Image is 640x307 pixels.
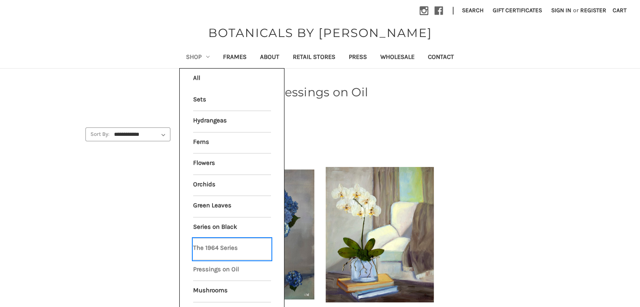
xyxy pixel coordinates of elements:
li: | [449,4,457,18]
span: or [572,6,579,15]
h1: Pressings on Oil [85,83,555,101]
a: Retail Stores [286,48,342,68]
a: Orchids [193,175,271,196]
a: Hydrangeas [193,111,271,132]
a: Shop [179,48,216,68]
a: Frames [216,48,253,68]
span: Cart [613,7,627,14]
a: About [253,48,286,68]
a: Pressings on Oil [193,260,271,281]
a: Green Leaves [193,196,271,217]
a: PRESSED ORCHID ON OIL, Price range from $49.99 to $434.99 [326,163,434,306]
a: Contact [421,48,461,68]
img: Unframed [326,167,434,302]
a: Mushrooms [193,281,271,302]
a: Sets [193,90,271,111]
a: Flowers [193,153,271,175]
a: Ferns [193,132,271,153]
a: Series on Black [193,217,271,238]
a: BOTANICALS BY [PERSON_NAME] [204,24,436,42]
a: The 1964 Series [193,238,271,259]
label: Sort By: [86,128,109,140]
a: Press [342,48,374,68]
a: Wholesale [374,48,421,68]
